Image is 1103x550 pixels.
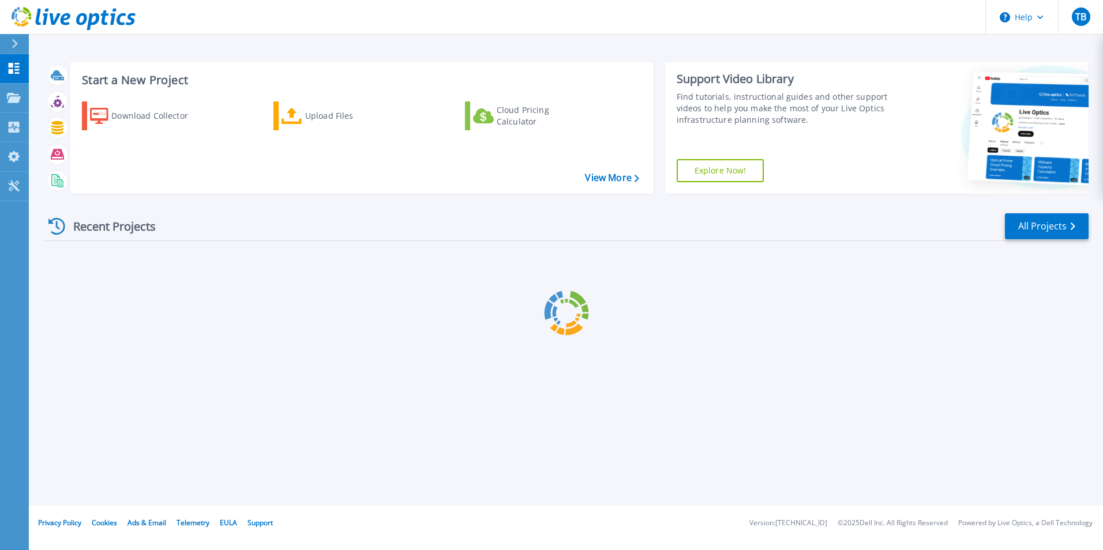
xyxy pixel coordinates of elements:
div: Upload Files [305,104,397,127]
div: Find tutorials, instructional guides and other support videos to help you make the most of your L... [677,91,892,126]
a: Cloud Pricing Calculator [465,101,594,130]
a: Download Collector [82,101,211,130]
li: Powered by Live Optics, a Dell Technology [958,519,1093,527]
div: Recent Projects [44,212,171,240]
a: View More [585,172,639,183]
div: Download Collector [111,104,204,127]
a: Support [247,518,273,528]
div: Cloud Pricing Calculator [497,104,589,127]
a: Ads & Email [127,518,166,528]
h3: Start a New Project [82,74,639,86]
span: TB [1075,12,1086,21]
a: Cookies [92,518,117,528]
a: EULA [220,518,237,528]
li: © 2025 Dell Inc. All Rights Reserved [838,519,948,527]
div: Support Video Library [677,71,892,86]
li: Version: [TECHNICAL_ID] [749,519,827,527]
a: Telemetry [177,518,209,528]
a: Upload Files [273,101,402,130]
a: All Projects [1005,213,1089,239]
a: Explore Now! [677,159,764,182]
a: Privacy Policy [38,518,81,528]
